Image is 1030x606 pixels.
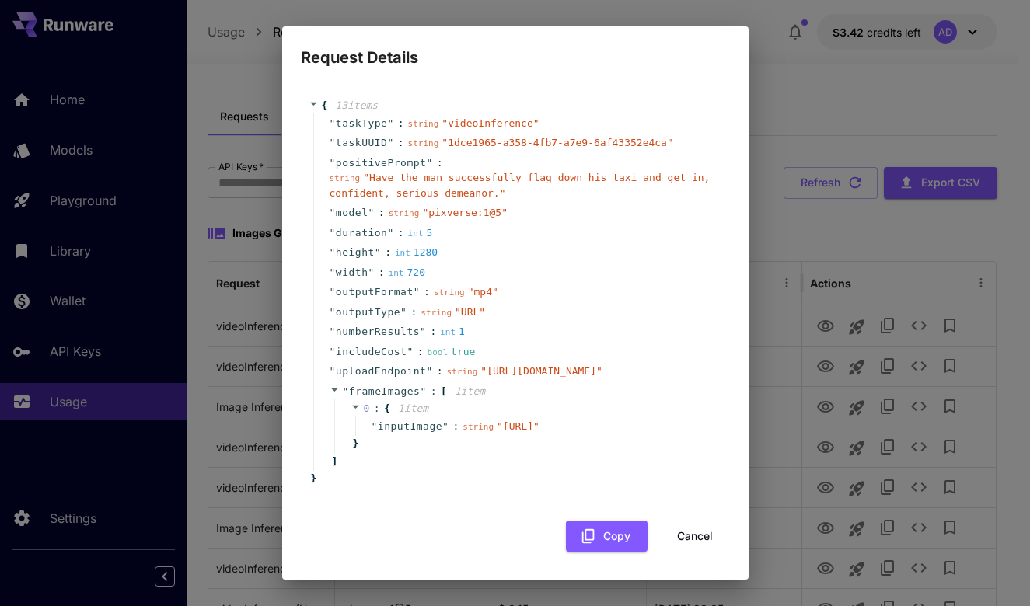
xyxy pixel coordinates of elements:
[431,384,437,399] span: :
[408,119,439,129] span: string
[336,225,388,241] span: duration
[330,246,336,258] span: "
[336,324,420,340] span: numberResults
[336,364,427,379] span: uploadEndpoint
[468,286,498,298] span: " mp4 "
[330,207,336,218] span: "
[384,401,390,416] span: {
[379,265,385,280] span: :
[437,155,443,171] span: :
[660,521,730,552] button: Cancel
[282,26,749,70] h2: Request Details
[437,364,443,379] span: :
[440,324,465,340] div: 1
[447,367,478,377] span: string
[400,306,407,318] span: "
[566,521,648,552] button: Copy
[442,420,449,432] span: "
[440,327,456,337] span: int
[336,305,400,320] span: outputType
[330,326,336,337] span: "
[442,137,672,148] span: " 1dce1965-a358-4fb7-a7e9-6af43352e4ca "
[368,266,374,278] span: "
[389,208,420,218] span: string
[398,402,428,414] span: 1 item
[336,245,375,260] span: height
[330,346,336,357] span: "
[330,173,361,183] span: string
[428,347,449,357] span: bool
[442,117,539,129] span: " videoInference "
[387,227,393,239] span: "
[417,344,424,360] span: :
[480,365,602,377] span: " [URL][DOMAIN_NAME] "
[335,99,378,111] span: 13 item s
[441,384,447,399] span: [
[430,324,436,340] span: :
[421,308,452,318] span: string
[422,207,508,218] span: " pixverse:1@5 "
[455,306,485,318] span: " URL "
[389,268,404,278] span: int
[407,346,413,357] span: "
[336,284,414,300] span: outputFormat
[426,157,432,169] span: "
[343,385,349,397] span: "
[309,471,317,486] span: }
[375,246,381,258] span: "
[378,419,442,434] span: inputImage
[336,116,388,131] span: taskType
[349,385,421,397] span: frameImages
[336,155,427,171] span: positivePrompt
[336,205,368,221] span: model
[387,137,393,148] span: "
[330,286,336,298] span: "
[410,305,417,320] span: :
[428,344,476,360] div: true
[372,420,378,432] span: "
[336,344,407,360] span: includeCost
[336,135,388,151] span: taskUUID
[330,227,336,239] span: "
[463,422,494,432] span: string
[455,385,485,397] span: 1 item
[330,454,338,469] span: ]
[330,365,336,377] span: "
[408,225,433,241] div: 5
[374,401,380,416] span: :
[395,248,410,258] span: int
[389,265,425,280] div: 720
[420,326,426,337] span: "
[351,436,359,451] span: }
[330,137,336,148] span: "
[414,286,420,298] span: "
[426,365,432,377] span: "
[322,98,328,113] span: {
[408,228,424,239] span: int
[379,205,385,221] span: :
[385,245,391,260] span: :
[336,265,368,280] span: width
[398,135,404,151] span: :
[408,138,439,148] span: string
[330,117,336,129] span: "
[330,172,711,199] span: " Have the man successfully flag down his taxi and get in, confident, serious demeanor. "
[330,306,336,318] span: "
[497,420,539,432] span: " [URL] "
[434,287,465,298] span: string
[424,284,430,300] span: :
[368,207,374,218] span: "
[420,385,426,397] span: "
[452,419,459,434] span: :
[364,402,370,414] span: 0
[330,157,336,169] span: "
[398,225,404,241] span: :
[395,245,438,260] div: 1280
[387,117,393,129] span: "
[330,266,336,278] span: "
[398,116,404,131] span: :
